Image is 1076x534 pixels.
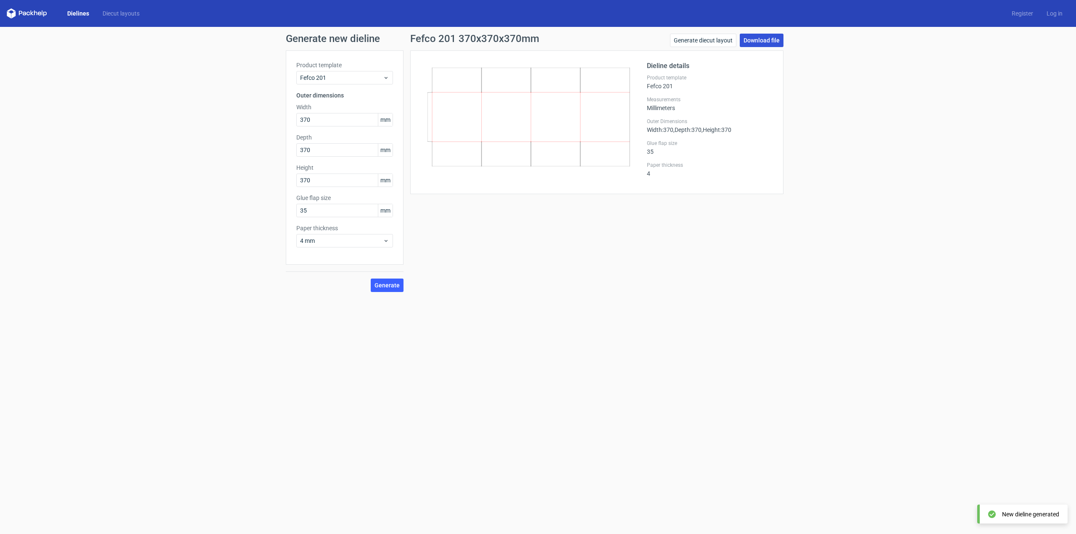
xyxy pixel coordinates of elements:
a: Generate diecut layout [670,34,736,47]
div: Millimeters [647,96,773,111]
span: Fefco 201 [300,74,383,82]
span: Generate [374,282,400,288]
a: Register [1005,9,1040,18]
label: Measurements [647,96,773,103]
label: Depth [296,133,393,142]
button: Generate [371,279,403,292]
a: Log in [1040,9,1069,18]
label: Outer Dimensions [647,118,773,125]
label: Product template [296,61,393,69]
label: Glue flap size [296,194,393,202]
span: mm [378,144,393,156]
span: , Height : 370 [702,126,731,133]
h1: Generate new dieline [286,34,790,44]
div: 4 [647,162,773,177]
a: Download file [740,34,783,47]
span: mm [378,204,393,217]
h3: Outer dimensions [296,91,393,100]
label: Glue flap size [647,140,773,147]
div: 35 [647,140,773,155]
span: mm [378,113,393,126]
span: mm [378,174,393,187]
label: Width [296,103,393,111]
h2: Dieline details [647,61,773,71]
label: Paper thickness [647,162,773,168]
div: Fefco 201 [647,74,773,89]
label: Paper thickness [296,224,393,232]
span: 4 mm [300,237,383,245]
a: Diecut layouts [96,9,146,18]
span: Width : 370 [647,126,673,133]
h1: Fefco 201 370x370x370mm [410,34,539,44]
label: Height [296,163,393,172]
label: Product template [647,74,773,81]
a: Dielines [61,9,96,18]
div: New dieline generated [1002,510,1059,518]
span: , Depth : 370 [673,126,702,133]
